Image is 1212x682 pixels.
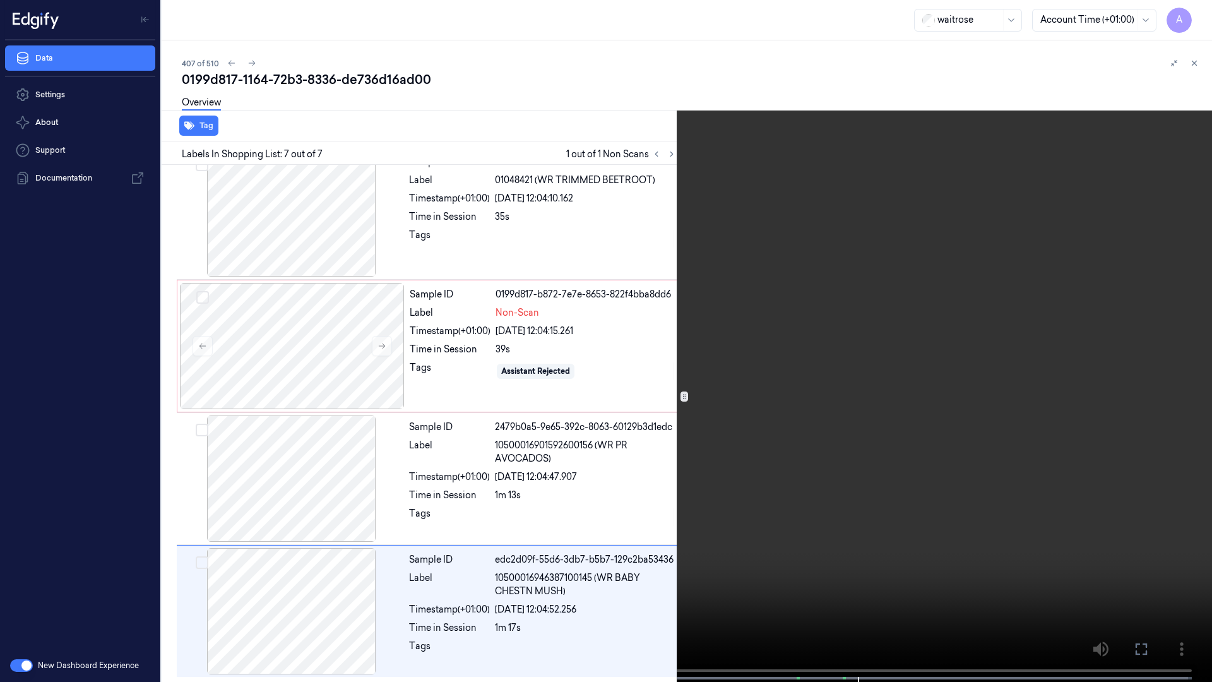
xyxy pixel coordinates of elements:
span: Non-Scan [496,306,539,320]
div: 1m 13s [495,489,677,502]
div: [DATE] 12:04:10.162 [495,192,677,205]
span: 407 of 510 [182,58,219,69]
div: Timestamp (+01:00) [409,192,490,205]
div: Timestamp (+01:00) [410,325,490,338]
a: Settings [5,82,155,107]
div: Time in Session [409,210,490,224]
div: Time in Session [409,489,490,502]
div: 2479b0a5-9e65-392c-8063-60129b3d1edc [495,421,677,434]
div: Time in Session [410,343,490,356]
div: Sample ID [409,553,490,566]
span: Labels In Shopping List: 7 out of 7 [182,148,323,161]
span: 10500016901592600156 (WR PR AVOCADOS) [495,439,677,465]
div: [DATE] 12:04:15.261 [496,325,676,338]
span: 1 out of 1 Non Scans [566,147,679,162]
button: A [1167,8,1192,33]
a: Documentation [5,165,155,191]
span: 01048421 (WR TRIMMED BEETROOT) [495,174,655,187]
div: 0199d817-b872-7e7e-8653-822f4bba8dd6 [496,288,676,301]
button: Toggle Navigation [135,9,155,30]
div: Timestamp (+01:00) [409,603,490,616]
div: [DATE] 12:04:47.907 [495,470,677,484]
button: Select row [196,424,208,436]
div: 0199d817-1164-72b3-8336-de736d16ad00 [182,71,1202,88]
div: Label [409,571,490,598]
div: Tags [409,229,490,249]
div: Time in Session [409,621,490,635]
button: About [5,110,155,135]
div: Tags [410,361,490,381]
div: Label [410,306,490,320]
div: Label [409,174,490,187]
div: Label [409,439,490,465]
div: Tags [409,640,490,660]
div: 35s [495,210,677,224]
button: Select row [196,159,208,171]
a: Data [5,45,155,71]
a: Support [5,138,155,163]
div: Tags [409,507,490,527]
button: Select row [196,291,209,304]
a: Overview [182,96,221,111]
div: 39s [496,343,676,356]
div: Timestamp (+01:00) [409,470,490,484]
div: Sample ID [409,421,490,434]
div: Sample ID [410,288,490,301]
button: Tag [179,116,218,136]
span: 10500016946387100145 (WR BABY CHESTN MUSH) [495,571,677,598]
div: Assistant Rejected [501,366,570,377]
div: [DATE] 12:04:52.256 [495,603,677,616]
div: edc2d09f-55d6-3db7-b5b7-129c2ba53436 [495,553,677,566]
div: 1m 17s [495,621,677,635]
button: Select row [196,556,208,569]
